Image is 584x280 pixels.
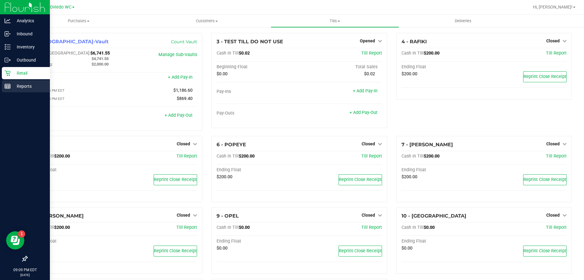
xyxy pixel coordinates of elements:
div: Ending Float [401,239,484,244]
span: 8 - [PERSON_NAME] [32,213,84,219]
a: Till Report [546,225,567,230]
a: Till Report [176,154,197,159]
span: Cash In Till [217,51,239,56]
div: Total Sales [299,64,382,70]
span: Cash In [GEOGRAPHIC_DATA]: [32,51,90,56]
p: Reports [11,83,47,90]
button: Reprint Close Receipt [523,246,567,257]
span: $1,186.60 [173,88,193,93]
span: 9 - OPEL [217,213,239,219]
span: Cash In Till [401,225,424,230]
div: Ending Float [217,239,299,244]
a: Till Report [546,51,567,56]
p: Inventory [11,43,47,51]
span: $0.00 [401,246,412,251]
span: 1 - [GEOGRAPHIC_DATA]-Vault [32,39,109,44]
iframe: Resource center [6,231,24,250]
div: Ending Float [32,167,115,173]
a: Manage Sub-Vaults [158,52,197,57]
button: Reprint Close Receipt [339,246,382,257]
button: Reprint Close Receipt [339,174,382,185]
span: 3 - TEST TILL DO NOT USE [217,39,283,44]
span: $200.00 [239,154,255,159]
div: Ending Float [32,239,115,244]
span: $4,741.55 [92,56,109,61]
span: $869.40 [177,96,193,101]
span: $0.00 [217,71,228,76]
span: Hi, [PERSON_NAME]! [533,5,572,9]
span: Cash In Till [401,154,424,159]
p: 09:09 PM EDT [3,267,47,273]
div: Pay-Outs [217,111,299,116]
inline-svg: Analytics [5,18,11,24]
span: Tills [271,18,398,24]
div: Beginning Float [217,64,299,70]
button: Reprint Close Receipt [154,246,197,257]
div: Ending Float [401,64,484,70]
span: Customers [143,18,270,24]
a: Till Report [361,154,382,159]
span: Cash In Till [217,154,239,159]
span: Closed [177,213,190,218]
div: Pay-Outs [32,113,115,119]
button: Reprint Close Receipt [523,174,567,185]
inline-svg: Retail [5,70,11,76]
a: + Add Pay-In [353,88,377,94]
span: Closed [362,213,375,218]
span: 6 - POPEYE [217,142,246,147]
span: $0.00 [424,225,435,230]
span: $0.02 [364,71,375,76]
inline-svg: Outbound [5,57,11,63]
span: $200.00 [217,174,232,179]
span: Oviedo WC [50,5,71,10]
span: $200.00 [54,154,70,159]
span: $200.00 [401,174,417,179]
span: $200.00 [401,71,417,76]
p: Inbound [11,30,47,37]
span: Reprint Close Receipt [523,248,566,253]
span: $0.00 [239,225,250,230]
span: $0.00 [217,246,228,251]
a: + Add Pay-In [168,75,193,80]
span: Cash In Till [217,225,239,230]
a: + Add Pay-Out [349,110,377,115]
span: Closed [546,38,560,43]
span: Closed [546,213,560,218]
span: Opened [360,38,375,43]
div: Ending Float [217,167,299,173]
p: Retail [11,69,47,77]
span: 7 - [PERSON_NAME] [401,142,453,147]
iframe: Resource center unread badge [18,230,25,238]
span: Deliveries [447,18,480,24]
span: 4 - RAFIKI [401,39,427,44]
span: Reprint Close Receipt [154,248,197,253]
span: Reprint Close Receipt [339,248,382,253]
span: Cash In Till [401,51,424,56]
span: Purchases [15,18,143,24]
span: Reprint Close Receipt [339,177,382,182]
span: Closed [362,141,375,146]
a: Till Report [361,51,382,56]
button: Reprint Close Receipt [154,174,197,185]
span: $2,000.00 [92,62,109,66]
span: Reprint Close Receipt [523,177,566,182]
a: Till Report [176,225,197,230]
a: Count Vault [171,39,197,44]
span: Till Report [361,225,382,230]
span: Reprint Close Receipt [154,177,197,182]
a: Deliveries [399,15,527,27]
div: Ending Float [401,167,484,173]
inline-svg: Inbound [5,31,11,37]
p: [DATE] [3,273,47,277]
button: Reprint Close Receipt [523,71,567,82]
span: Closed [546,141,560,146]
p: Analytics [11,17,47,24]
inline-svg: Reports [5,83,11,89]
p: Outbound [11,56,47,64]
span: Reprint Close Receipt [523,74,566,79]
div: Pay-Ins [32,75,115,81]
span: 10 - [GEOGRAPHIC_DATA] [401,213,466,219]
